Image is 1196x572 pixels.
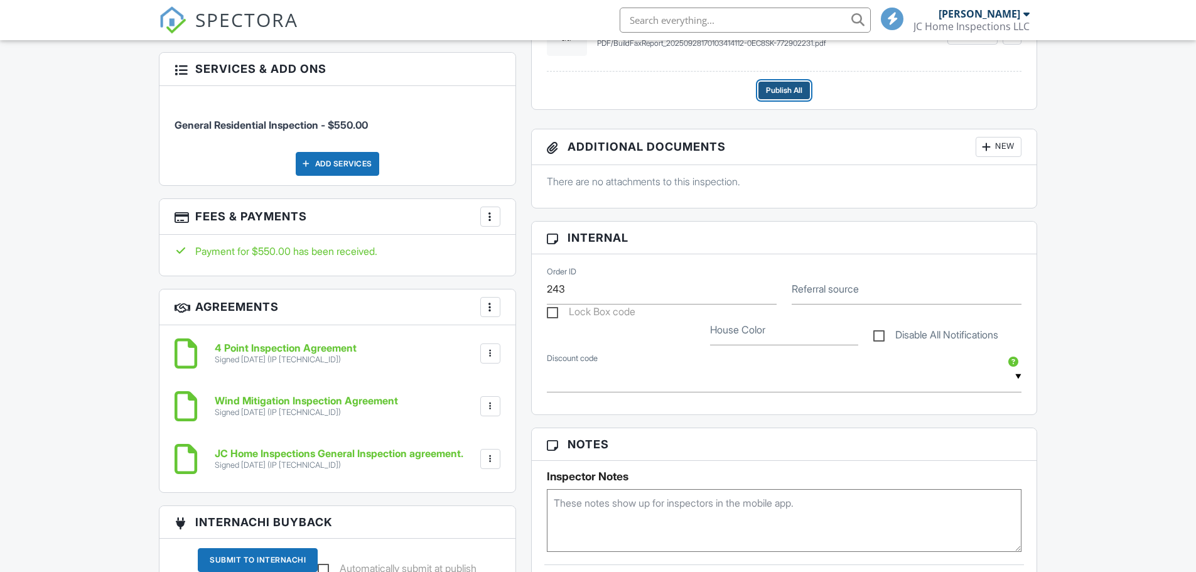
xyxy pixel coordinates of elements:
[939,8,1020,20] div: [PERSON_NAME]
[532,428,1037,461] h3: Notes
[159,289,515,325] h3: Agreements
[215,396,398,407] h6: Wind Mitigation Inspection Agreement
[159,506,515,539] h3: InterNACHI BuyBack
[547,353,598,364] label: Discount code
[215,343,357,354] h6: 4 Point Inspection Agreement
[710,315,858,345] input: House Color
[710,323,765,337] label: House Color
[175,244,500,258] div: Payment for $550.00 has been received.
[215,355,357,365] div: Signed [DATE] (IP [TECHNICAL_ID])
[532,129,1037,165] h3: Additional Documents
[215,343,357,365] a: 4 Point Inspection Agreement Signed [DATE] (IP [TECHNICAL_ID])
[547,266,576,278] label: Order ID
[175,119,368,131] span: General Residential Inspection - $550.00
[792,282,859,296] label: Referral source
[296,152,379,176] div: Add Services
[198,548,318,572] div: Submit To InterNACHI
[976,137,1021,157] div: New
[215,448,463,470] a: JC Home Inspections General Inspection agreement. Signed [DATE] (IP [TECHNICAL_ID])
[195,6,298,33] span: SPECTORA
[159,17,298,43] a: SPECTORA
[532,222,1037,254] h3: Internal
[873,329,998,345] label: Disable All Notifications
[175,95,500,142] li: Service: General Residential Inspection
[215,407,398,418] div: Signed [DATE] (IP [TECHNICAL_ID])
[547,175,1022,188] p: There are no attachments to this inspection.
[547,306,635,321] label: Lock Box code
[159,199,515,235] h3: Fees & Payments
[913,20,1030,33] div: JC Home Inspections LLC
[215,460,463,470] div: Signed [DATE] (IP [TECHNICAL_ID])
[547,470,1022,483] h5: Inspector Notes
[620,8,871,33] input: Search everything...
[159,53,515,85] h3: Services & Add ons
[215,396,398,418] a: Wind Mitigation Inspection Agreement Signed [DATE] (IP [TECHNICAL_ID])
[159,6,186,34] img: The Best Home Inspection Software - Spectora
[215,448,463,460] h6: JC Home Inspections General Inspection agreement.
